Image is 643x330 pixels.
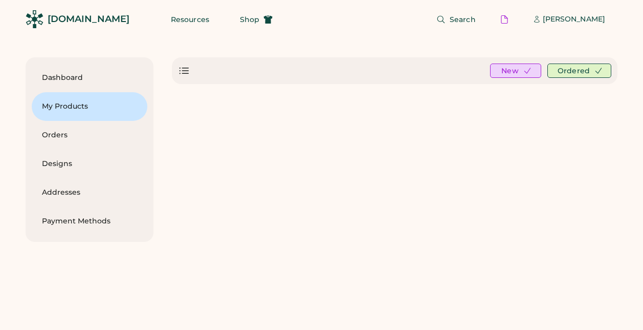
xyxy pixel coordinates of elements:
button: New [490,64,541,78]
div: Orders [42,130,137,140]
img: Rendered Logo - Screens [26,10,43,28]
button: Search [424,9,488,30]
div: My Products [42,101,137,112]
button: Ordered [547,64,611,78]
button: Resources [159,9,221,30]
button: Shop [228,9,285,30]
div: Addresses [42,188,137,198]
div: Dashboard [42,73,137,83]
div: [PERSON_NAME] [543,14,605,25]
div: Designs [42,159,137,169]
span: Shop [240,16,259,23]
div: [DOMAIN_NAME] [48,13,129,26]
div: Show list view [178,65,190,77]
span: Search [450,16,476,23]
div: Payment Methods [42,216,137,226]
